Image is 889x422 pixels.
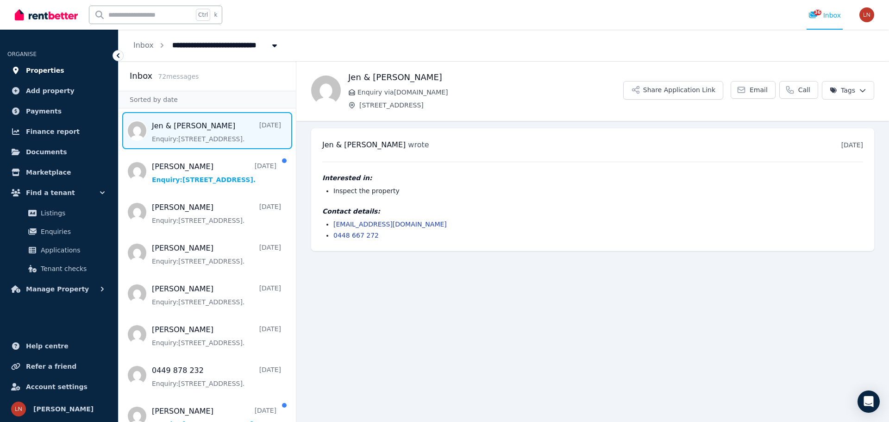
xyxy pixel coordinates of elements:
[214,11,217,19] span: k
[26,283,89,295] span: Manage Property
[7,143,111,161] a: Documents
[133,41,154,50] a: Inbox
[311,76,341,105] img: Jen & Glenn
[7,51,37,57] span: ORGANISE
[348,71,623,84] h1: Jen & [PERSON_NAME]
[11,402,26,416] img: LILY NICOLAOU
[7,337,111,355] a: Help centre
[158,73,199,80] span: 72 message s
[41,226,103,237] span: Enquiries
[7,122,111,141] a: Finance report
[11,241,107,259] a: Applications
[798,85,810,94] span: Call
[11,204,107,222] a: Listings
[26,167,71,178] span: Marketplace
[152,161,276,184] a: [PERSON_NAME][DATE]Enquiry:[STREET_ADDRESS].
[152,324,281,347] a: [PERSON_NAME][DATE]Enquiry:[STREET_ADDRESS].
[7,61,111,80] a: Properties
[26,187,75,198] span: Find a tenant
[333,232,379,239] a: 0448 667 272
[152,120,281,144] a: Jen & [PERSON_NAME][DATE]Enquiry:[STREET_ADDRESS].
[322,173,863,183] h4: Interested in:
[841,141,863,149] time: [DATE]
[41,208,103,219] span: Listings
[41,245,103,256] span: Applications
[858,391,880,413] div: Open Intercom Messenger
[11,222,107,241] a: Enquiries
[130,69,152,82] h2: Inbox
[119,30,294,61] nav: Breadcrumb
[152,365,281,388] a: 0449 878 232[DATE]Enquiry:[STREET_ADDRESS].
[152,283,281,307] a: [PERSON_NAME][DATE]Enquiry:[STREET_ADDRESS].
[7,183,111,202] button: Find a tenant
[333,186,863,195] li: Inspect the property
[7,102,111,120] a: Payments
[152,243,281,266] a: [PERSON_NAME][DATE]Enquiry:[STREET_ADDRESS].
[196,9,210,21] span: Ctrl
[33,403,94,415] span: [PERSON_NAME]
[26,65,64,76] span: Properties
[322,207,863,216] h4: Contact details:
[26,146,67,157] span: Documents
[7,378,111,396] a: Account settings
[7,280,111,298] button: Manage Property
[359,101,623,110] span: [STREET_ADDRESS]
[808,11,841,20] div: Inbox
[26,126,80,137] span: Finance report
[15,8,78,22] img: RentBetter
[11,259,107,278] a: Tenant checks
[119,91,296,108] div: Sorted by date
[731,81,776,99] a: Email
[623,81,723,100] button: Share Application Link
[26,340,69,352] span: Help centre
[750,85,768,94] span: Email
[814,10,821,15] span: 36
[322,140,406,149] span: Jen & [PERSON_NAME]
[7,163,111,182] a: Marketplace
[333,220,447,228] a: [EMAIL_ADDRESS][DOMAIN_NAME]
[26,106,62,117] span: Payments
[41,263,103,274] span: Tenant checks
[357,88,623,97] span: Enquiry via [DOMAIN_NAME]
[779,81,818,99] a: Call
[830,86,855,95] span: Tags
[7,82,111,100] a: Add property
[26,361,76,372] span: Refer a friend
[822,81,874,100] button: Tags
[152,202,281,225] a: [PERSON_NAME][DATE]Enquiry:[STREET_ADDRESS].
[7,357,111,376] a: Refer a friend
[26,381,88,392] span: Account settings
[26,85,75,96] span: Add property
[859,7,874,22] img: LILY NICOLAOU
[408,140,429,149] span: wrote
